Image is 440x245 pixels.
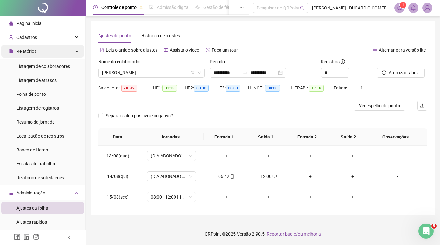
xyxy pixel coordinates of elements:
span: bell [411,5,416,11]
span: Versão [237,231,251,236]
span: user-add [9,35,13,40]
span: facebook [14,234,20,240]
span: 17:18 [309,85,324,92]
span: Ajustes rápidos [16,219,47,224]
span: Relatórios [16,49,36,54]
span: youtube [164,48,168,52]
span: Administração [16,190,45,195]
th: Jornadas [137,128,204,146]
th: Data [98,128,137,146]
div: HE 2: [185,84,216,92]
span: to [243,70,248,75]
span: lock [9,191,13,195]
div: - [379,173,416,180]
div: + [337,173,369,180]
span: Listagem de colaboradores [16,64,70,69]
span: upload [420,103,425,108]
img: 77945 [423,3,432,13]
span: (DIA ABONADO) [151,151,192,161]
span: instagram [33,234,39,240]
span: 1 [402,3,404,7]
span: 01:18 [162,85,177,92]
div: 12:00 [252,173,284,180]
span: Localização de registros [16,133,64,138]
span: search [300,6,305,10]
span: 15/08(sex) [107,194,129,199]
iframe: Intercom live chat [418,224,434,239]
span: Resumo da jornada [16,119,55,125]
div: + [337,152,369,159]
span: filter [191,71,195,75]
span: Ver espelho de ponto [359,102,400,109]
span: ellipsis [239,5,244,9]
div: Saldo total: [98,84,153,92]
span: Alternar para versão lite [379,47,426,52]
span: 5 [431,224,437,229]
span: Listagem de atrasos [16,78,57,83]
div: - [379,193,416,200]
span: 1 [360,85,363,90]
span: 00:00 [226,85,240,92]
span: Faça um tour [212,47,238,52]
span: 14/08(qui) [107,174,128,179]
span: swap-right [243,70,248,75]
label: Período [210,58,229,65]
span: 00:00 [194,85,209,92]
span: Ajustes de ponto [98,33,131,38]
span: 08:00 - 12:00 | 13:00 - 17:00 [151,192,192,202]
span: sun [195,5,200,9]
span: Assista o vídeo [170,47,199,52]
span: history [206,48,210,52]
button: Ver espelho de ponto [354,101,405,111]
footer: QRPoint © 2025 - 2.90.5 - [86,223,440,245]
span: Admissão digital [157,5,189,10]
span: [PERSON_NAME] - DUCARDIO COMERCIO E IMPORTACAO DE MATERIAL MEDICO LTDA [312,4,391,11]
div: HE 3: [216,84,248,92]
span: desktop [271,174,277,179]
span: home [9,21,13,26]
span: Histórico de ajustes [141,33,180,38]
div: - [379,152,416,159]
span: notification [397,5,402,11]
span: Folha de ponto [16,92,46,97]
span: Gestão de férias [203,5,235,10]
button: Atualizar tabela [377,68,425,78]
div: + [295,173,327,180]
div: + [295,152,327,159]
span: left [67,235,72,240]
span: mobile [229,174,234,179]
th: Observações [369,128,422,146]
span: Cadastros [16,35,37,40]
span: linkedin [23,234,30,240]
th: Saída 1 [245,128,286,146]
span: down [197,71,201,75]
span: Reportar bug e/ou melhoria [267,231,321,236]
span: Faltas: [334,85,348,90]
span: Ajustes da folha [16,205,48,211]
span: Listagem de registros [16,106,59,111]
span: file [9,49,13,53]
span: 00:00 [265,85,280,92]
div: + [210,152,242,159]
span: -06:42 [121,85,137,92]
span: Controle de ponto [101,5,137,10]
span: reload [382,70,386,75]
span: Página inicial [16,21,42,26]
span: file-text [100,48,104,52]
span: RAMON BASTOS PINTO SANTOS [102,68,201,77]
th: Entrada 2 [286,128,328,146]
th: Entrada 1 [204,128,245,146]
sup: 1 [400,2,406,8]
span: Observações [374,133,417,140]
div: + [210,193,242,200]
span: file-done [149,5,153,9]
div: 06:42 [210,173,242,180]
span: Escalas de trabalho [16,161,55,166]
span: Banco de Horas [16,147,48,152]
div: + [337,193,369,200]
div: + [252,193,284,200]
span: 13/08(qua) [106,153,129,158]
span: Relatório de solicitações [16,175,64,180]
div: H. TRAB.: [289,84,334,92]
span: pushpin [139,6,143,9]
